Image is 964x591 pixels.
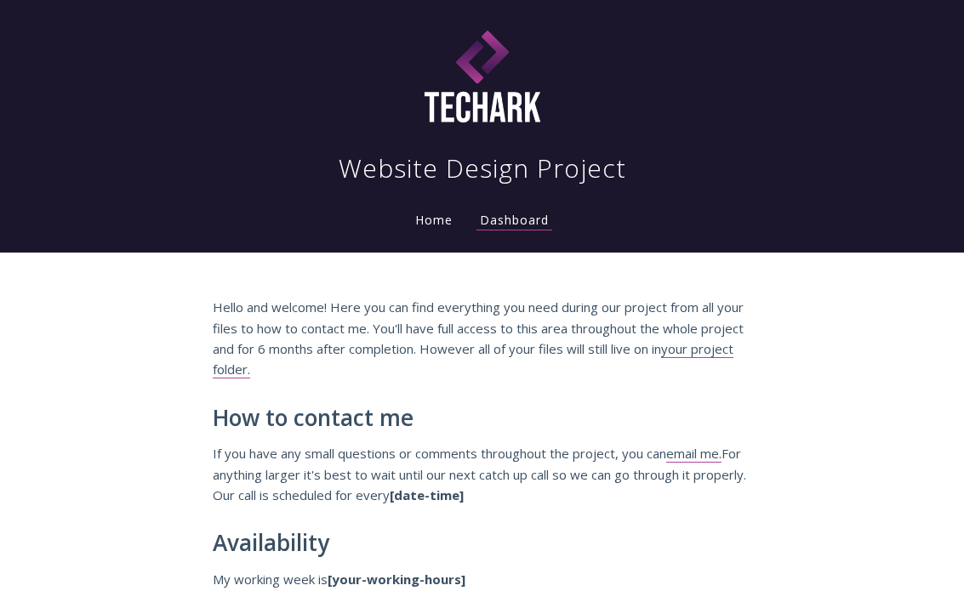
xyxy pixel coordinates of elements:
h1: Website Design Project [339,151,626,185]
p: My working week is [213,569,752,589]
strong: [your-working-hours] [328,571,465,588]
h2: Availability [213,531,752,556]
p: If you have any small questions or comments throughout the project, you can For anything larger i... [213,443,752,505]
p: Hello and welcome! Here you can find everything you need during our project from all your files t... [213,297,752,380]
a: Dashboard [476,212,552,230]
h2: How to contact me [213,406,752,431]
a: email me. [666,445,722,463]
strong: [date-time] [390,486,464,503]
a: Home [412,212,456,228]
